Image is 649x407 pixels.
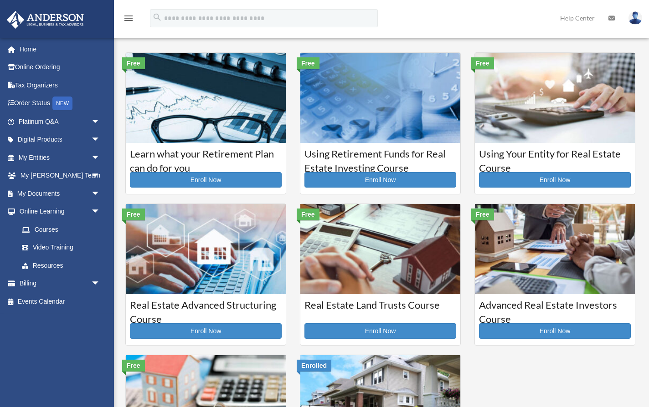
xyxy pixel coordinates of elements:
[6,167,114,185] a: My [PERSON_NAME] Teamarrow_drop_down
[130,147,282,170] h3: Learn what your Retirement Plan can do for you
[471,57,494,69] div: Free
[123,13,134,24] i: menu
[130,323,282,339] a: Enroll Now
[304,172,456,188] a: Enroll Now
[297,209,319,220] div: Free
[471,209,494,220] div: Free
[6,40,114,58] a: Home
[122,57,145,69] div: Free
[304,323,456,339] a: Enroll Now
[4,11,87,29] img: Anderson Advisors Platinum Portal
[13,256,114,275] a: Resources
[130,298,282,321] h3: Real Estate Advanced Structuring Course
[6,292,114,310] a: Events Calendar
[479,298,631,321] h3: Advanced Real Estate Investors Course
[52,97,72,110] div: NEW
[91,203,109,221] span: arrow_drop_down
[91,184,109,203] span: arrow_drop_down
[6,184,114,203] a: My Documentsarrow_drop_down
[6,76,114,94] a: Tax Organizers
[628,11,642,25] img: User Pic
[122,209,145,220] div: Free
[91,131,109,149] span: arrow_drop_down
[13,239,114,257] a: Video Training
[6,203,114,221] a: Online Learningarrow_drop_down
[297,360,331,371] div: Enrolled
[6,275,114,293] a: Billingarrow_drop_down
[6,58,114,76] a: Online Ordering
[6,112,114,131] a: Platinum Q&Aarrow_drop_down
[6,131,114,149] a: Digital Productsarrow_drop_down
[6,148,114,167] a: My Entitiesarrow_drop_down
[91,112,109,131] span: arrow_drop_down
[122,360,145,371] div: Free
[13,220,109,239] a: Courses
[123,16,134,24] a: menu
[297,57,319,69] div: Free
[130,172,282,188] a: Enroll Now
[6,94,114,113] a: Order StatusNEW
[304,147,456,170] h3: Using Retirement Funds for Real Estate Investing Course
[91,275,109,293] span: arrow_drop_down
[479,172,631,188] a: Enroll Now
[304,298,456,321] h3: Real Estate Land Trusts Course
[479,323,631,339] a: Enroll Now
[91,167,109,185] span: arrow_drop_down
[91,148,109,167] span: arrow_drop_down
[479,147,631,170] h3: Using Your Entity for Real Estate Course
[152,12,162,22] i: search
